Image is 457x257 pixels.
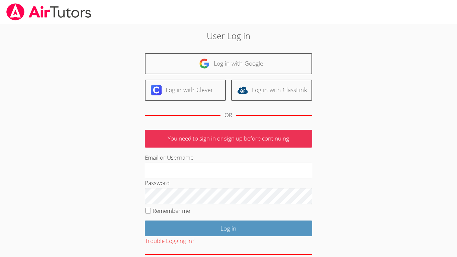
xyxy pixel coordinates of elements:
[224,110,232,120] div: OR
[105,29,352,42] h2: User Log in
[199,58,210,69] img: google-logo-50288ca7cdecda66e5e0955fdab243c47b7ad437acaf1139b6f446037453330a.svg
[145,154,193,161] label: Email or Username
[6,3,92,20] img: airtutors_banner-c4298cdbf04f3fff15de1276eac7730deb9818008684d7c2e4769d2f7ddbe033.png
[145,80,226,101] a: Log in with Clever
[151,85,162,95] img: clever-logo-6eab21bc6e7a338710f1a6ff85c0baf02591cd810cc4098c63d3a4b26e2feb20.svg
[145,221,312,236] input: Log in
[237,85,248,95] img: classlink-logo-d6bb404cc1216ec64c9a2012d9dc4662098be43eaf13dc465df04b49fa7ab582.svg
[145,236,194,246] button: Trouble Logging In?
[145,179,170,187] label: Password
[145,53,312,74] a: Log in with Google
[145,130,312,148] p: You need to sign in or sign up before continuing
[153,207,190,215] label: Remember me
[231,80,312,101] a: Log in with ClassLink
